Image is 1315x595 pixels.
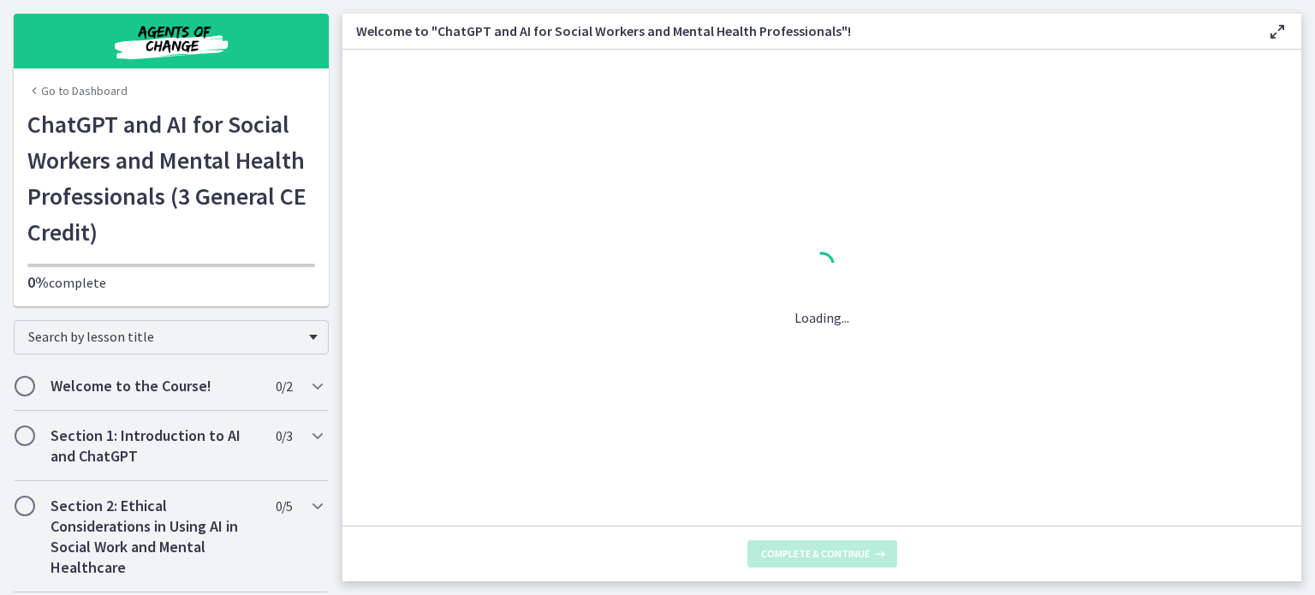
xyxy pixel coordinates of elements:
[14,320,329,354] div: Search by lesson title
[794,247,849,287] div: 1
[28,328,300,345] span: Search by lesson title
[794,307,849,328] p: Loading...
[27,272,49,292] span: 0%
[27,272,315,293] p: complete
[276,496,292,516] span: 0 / 5
[747,540,897,568] button: Complete & continue
[356,21,1240,41] h3: Welcome to "ChatGPT and AI for Social Workers and Mental Health Professionals"!
[51,376,259,396] h2: Welcome to the Course!
[27,106,315,250] h1: ChatGPT and AI for Social Workers and Mental Health Professionals (3 General CE Credit)
[51,496,259,578] h2: Section 2: Ethical Considerations in Using AI in Social Work and Mental Healthcare
[51,425,259,467] h2: Section 1: Introduction to AI and ChatGPT
[68,21,274,62] img: Agents of Change
[761,547,870,561] span: Complete & continue
[276,425,292,446] span: 0 / 3
[276,376,292,396] span: 0 / 2
[27,82,128,99] a: Go to Dashboard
